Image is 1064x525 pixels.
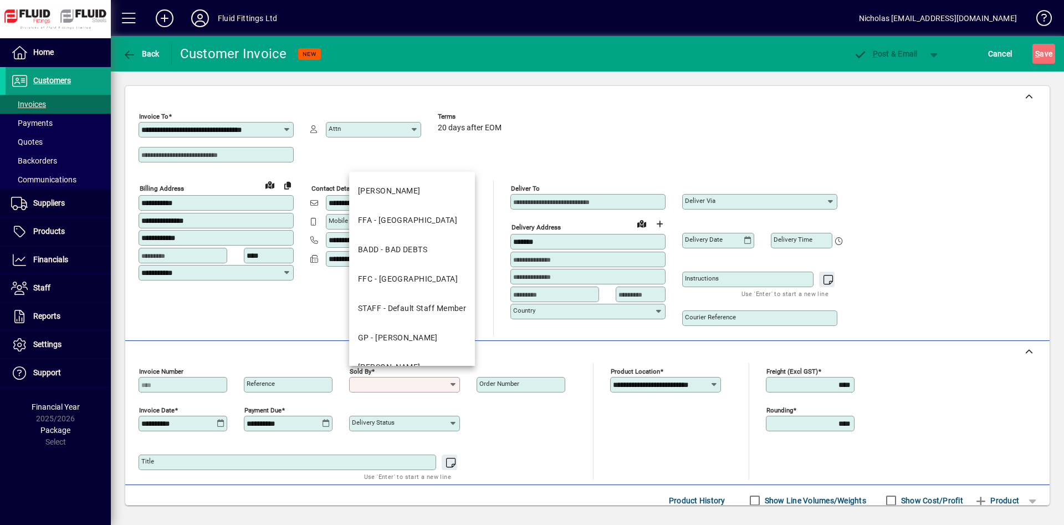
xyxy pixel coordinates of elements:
a: Payments [6,114,111,132]
mat-label: Reference [247,380,275,388]
span: Financial Year [32,402,80,411]
mat-label: Delivery status [352,419,395,426]
mat-label: Delivery time [774,236,812,243]
app-page-header-button: Back [111,44,172,64]
mat-label: Country [513,307,535,314]
span: Reports [33,312,60,320]
button: Product [969,491,1025,511]
div: STAFF - Default Staff Member [358,303,466,314]
button: Choose address [651,215,668,233]
mat-label: Sold by [350,368,371,375]
button: Product History [664,491,730,511]
span: Home [33,48,54,57]
a: Support [6,359,111,387]
span: 20 days after EOM [438,124,502,132]
span: Product History [669,492,725,509]
span: ost & Email [853,49,918,58]
span: Back [122,49,160,58]
mat-option: AG - ADAM [349,176,475,206]
span: Invoices [11,100,46,109]
span: Financials [33,255,68,264]
mat-label: Mobile [329,217,348,225]
mat-option: GP - Grant Petersen [349,323,475,353]
a: Financials [6,246,111,274]
div: FFC - [GEOGRAPHIC_DATA] [358,273,458,285]
span: ave [1035,45,1052,63]
mat-option: JJ - JENI [349,353,475,382]
a: Home [6,39,111,67]
a: Products [6,218,111,246]
a: Suppliers [6,190,111,217]
div: GP - [PERSON_NAME] [358,332,438,344]
a: View on map [633,215,651,232]
span: NEW [303,50,316,58]
mat-option: STAFF - Default Staff Member [349,294,475,323]
mat-label: Invoice date [139,406,175,414]
mat-label: Title [141,457,154,465]
a: Reports [6,303,111,330]
span: P [873,49,878,58]
mat-hint: Use 'Enter' to start a new line [741,287,828,300]
div: FFA - [GEOGRAPHIC_DATA] [358,215,457,226]
a: Quotes [6,132,111,151]
mat-option: BADD - BAD DEBTS [349,235,475,264]
a: Backorders [6,151,111,170]
mat-label: Order number [479,380,519,388]
mat-label: Invoice number [139,368,183,375]
mat-label: Instructions [685,274,719,282]
button: Back [120,44,162,64]
span: Product [974,492,1019,509]
a: Settings [6,331,111,359]
mat-label: Product location [611,368,660,375]
button: Add [147,8,182,28]
div: [PERSON_NAME] [358,185,421,197]
mat-label: Invoice To [139,113,168,120]
mat-label: Rounding [766,406,793,414]
div: Customer Invoice [180,45,287,63]
mat-label: Payment due [244,406,282,414]
div: [PERSON_NAME] [358,361,421,373]
span: Communications [11,175,76,184]
mat-option: FFA - Auckland [349,206,475,235]
label: Show Cost/Profit [899,495,963,506]
span: Staff [33,283,50,292]
span: Settings [33,340,62,349]
a: Communications [6,170,111,189]
span: S [1035,49,1040,58]
mat-label: Deliver To [511,185,540,192]
mat-label: Freight (excl GST) [766,368,818,375]
div: BADD - BAD DEBTS [358,244,427,256]
span: Quotes [11,137,43,146]
button: Profile [182,8,218,28]
mat-hint: Use 'Enter' to start a new line [364,470,451,483]
mat-label: Delivery date [685,236,723,243]
span: Cancel [988,45,1012,63]
span: Customers [33,76,71,85]
div: Fluid Fittings Ltd [218,9,277,27]
mat-label: Deliver via [685,197,715,205]
mat-option: FFC - Christchurch [349,264,475,294]
label: Show Line Volumes/Weights [763,495,866,506]
span: Backorders [11,156,57,165]
span: Products [33,227,65,236]
span: Payments [11,119,53,128]
button: Copy to Delivery address [279,176,296,194]
span: Package [40,426,70,435]
mat-label: Attn [329,125,341,132]
mat-label: Courier Reference [685,313,736,321]
span: Terms [438,113,504,120]
a: Invoices [6,95,111,114]
a: View on map [261,176,279,193]
a: Knowledge Base [1028,2,1050,38]
button: Save [1032,44,1055,64]
button: Cancel [985,44,1015,64]
div: Nicholas [EMAIL_ADDRESS][DOMAIN_NAME] [859,9,1017,27]
span: Suppliers [33,198,65,207]
span: Support [33,368,61,377]
button: Post & Email [848,44,923,64]
a: Staff [6,274,111,302]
